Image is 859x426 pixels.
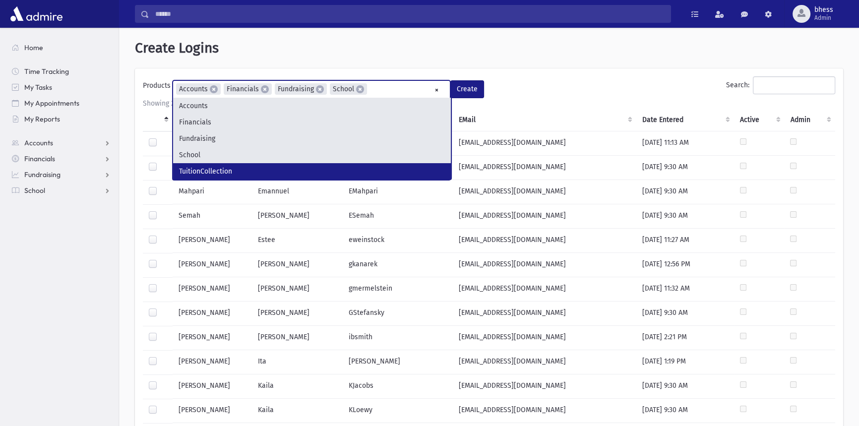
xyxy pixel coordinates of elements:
span: My Appointments [24,99,79,108]
span: Time Tracking [24,67,69,76]
li: School [330,83,367,95]
li: School [173,147,451,163]
a: Financials [4,151,119,167]
td: [DATE] 9:30 AM [636,180,734,204]
span: My Reports [24,115,60,123]
td: [PERSON_NAME] [173,302,252,326]
td: Semah [173,204,252,229]
td: [PERSON_NAME] [252,253,343,277]
li: Fundraising [173,130,451,147]
li: TuitionCollection [173,163,451,180]
a: My Reports [4,111,119,127]
span: Fundraising [24,170,61,179]
td: KJacobs [343,374,453,399]
td: [PERSON_NAME] [173,350,252,374]
td: [DATE] 9:30 AM [636,204,734,229]
td: [DATE] 9:30 AM [636,399,734,423]
td: Ita [252,350,343,374]
td: Estee [252,229,343,253]
td: [DATE] 12:56 PM [636,253,734,277]
span: My Tasks [24,83,52,92]
td: [EMAIL_ADDRESS][DOMAIN_NAME] [453,229,636,253]
span: Admin [814,14,833,22]
a: Time Tracking [4,63,119,79]
td: [PERSON_NAME] [252,326,343,350]
td: gmermelstein [343,277,453,302]
td: [EMAIL_ADDRESS][DOMAIN_NAME] [453,131,636,156]
h1: Create Logins [135,40,843,57]
span: × [316,85,324,93]
td: [EMAIL_ADDRESS][DOMAIN_NAME] [453,277,636,302]
td: [EMAIL_ADDRESS][DOMAIN_NAME] [453,156,636,180]
a: Home [4,40,119,56]
a: My Appointments [4,95,119,111]
li: Fundraising [275,83,327,95]
a: School [4,183,119,198]
div: Showing 26 to 50 of 108 entries [143,98,835,109]
span: Financials [24,154,55,163]
a: Accounts [4,135,119,151]
td: [EMAIL_ADDRESS][DOMAIN_NAME] [453,302,636,326]
td: [PERSON_NAME] [252,302,343,326]
li: Financials [224,83,272,95]
td: [DATE] 11:27 AM [636,229,734,253]
td: [EMAIL_ADDRESS][DOMAIN_NAME] [453,180,636,204]
label: Products [143,80,173,94]
span: School [24,186,45,195]
td: Mahpari [173,180,252,204]
td: [PERSON_NAME] [173,253,252,277]
td: KLoewy [343,399,453,423]
a: Fundraising [4,167,119,183]
td: [DATE] 11:13 AM [636,131,734,156]
td: [DATE] 11:32 AM [636,277,734,302]
img: AdmirePro [8,4,65,24]
span: × [261,85,269,93]
li: Accounts [173,98,451,114]
span: Remove all items [434,84,439,96]
span: Accounts [24,138,53,147]
td: [PERSON_NAME] [173,229,252,253]
th: Active : activate to sort column ascending [734,109,784,131]
td: [PERSON_NAME] [173,399,252,423]
td: [DATE] 9:30 AM [636,302,734,326]
td: Kaila [252,399,343,423]
td: GStefansky [343,302,453,326]
td: eweinstock [343,229,453,253]
span: × [210,85,218,93]
td: [DATE] 1:19 PM [636,350,734,374]
td: gkanarek [343,253,453,277]
span: Home [24,43,43,52]
td: EMahpari [343,180,453,204]
td: [EMAIL_ADDRESS][DOMAIN_NAME] [453,399,636,423]
td: [DATE] 2:21 PM [636,326,734,350]
td: [EMAIL_ADDRESS][DOMAIN_NAME] [453,326,636,350]
button: Create [450,80,484,98]
td: [PERSON_NAME] [343,350,453,374]
td: Kaila [252,374,343,399]
a: My Tasks [4,79,119,95]
td: [EMAIL_ADDRESS][DOMAIN_NAME] [453,350,636,374]
li: Financials [173,114,451,130]
label: Search: [726,76,835,94]
td: [PERSON_NAME] [173,374,252,399]
td: [PERSON_NAME] [252,277,343,302]
input: Search: [753,76,835,94]
th: Admin : activate to sort column ascending [784,109,835,131]
span: × [356,85,364,93]
li: Accounts [176,83,221,95]
td: Emannuel [252,180,343,204]
td: [EMAIL_ADDRESS][DOMAIN_NAME] [453,253,636,277]
td: [EMAIL_ADDRESS][DOMAIN_NAME] [453,204,636,229]
td: [PERSON_NAME] [252,204,343,229]
td: [DATE] 9:30 AM [636,156,734,180]
span: bhess [814,6,833,14]
td: [PERSON_NAME] [173,277,252,302]
td: [DATE] 9:30 AM [636,374,734,399]
td: [PERSON_NAME] [173,326,252,350]
th: Date Entered : activate to sort column ascending [636,109,734,131]
td: ibsmith [343,326,453,350]
input: Search [149,5,671,23]
th: : activate to sort column descending [143,109,173,131]
th: EMail : activate to sort column ascending [453,109,636,131]
td: ESemah [343,204,453,229]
